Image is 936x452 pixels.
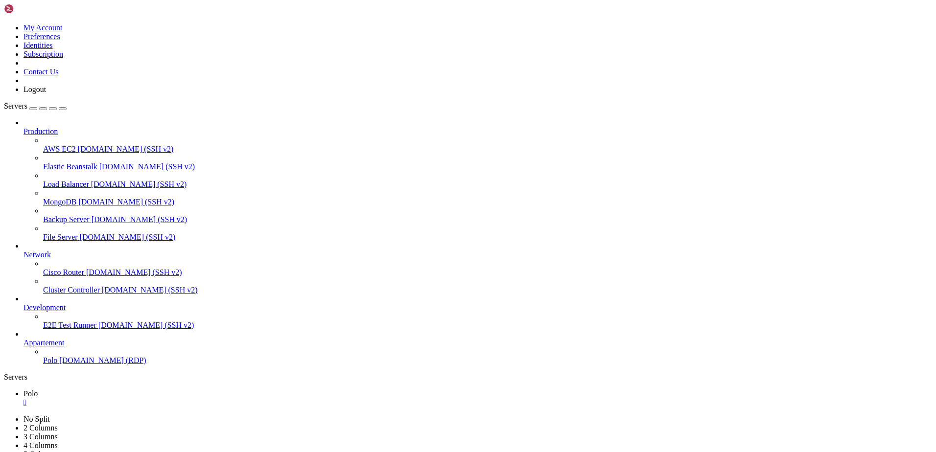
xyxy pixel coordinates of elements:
span: [DOMAIN_NAME] (SSH v2) [80,233,176,241]
li: Cisco Router [DOMAIN_NAME] (SSH v2) [43,259,932,277]
a:  [23,398,932,407]
span: [DOMAIN_NAME] (SSH v2) [98,321,194,329]
a: Development [23,303,932,312]
span: Backup Server [43,215,90,224]
a: AWS EC2 [DOMAIN_NAME] (SSH v2) [43,145,932,154]
li: Load Balancer [DOMAIN_NAME] (SSH v2) [43,171,932,189]
span: Development [23,303,66,312]
span: [DOMAIN_NAME] (SSH v2) [86,268,182,276]
span: Servers [4,102,27,110]
span: Appartement [23,339,65,347]
span: [DOMAIN_NAME] (SSH v2) [102,286,198,294]
a: Logout [23,85,46,93]
a: Polo [DOMAIN_NAME] (RDP) [43,356,932,365]
a: Subscription [23,50,63,58]
a: E2E Test Runner [DOMAIN_NAME] (SSH v2) [43,321,932,330]
li: Polo [DOMAIN_NAME] (RDP) [43,347,932,365]
a: Preferences [23,32,60,41]
span: [DOMAIN_NAME] (SSH v2) [91,180,187,188]
li: Elastic Beanstalk [DOMAIN_NAME] (SSH v2) [43,154,932,171]
a: Polo [23,389,932,407]
span: [DOMAIN_NAME] (RDP) [59,356,146,364]
a: 4 Columns [23,441,58,450]
span: Load Balancer [43,180,89,188]
span: Cluster Controller [43,286,100,294]
a: Servers [4,102,67,110]
a: Elastic Beanstalk [DOMAIN_NAME] (SSH v2) [43,162,932,171]
span: AWS EC2 [43,145,76,153]
a: 3 Columns [23,432,58,441]
a: Cisco Router [DOMAIN_NAME] (SSH v2) [43,268,932,277]
img: Shellngn [4,4,60,14]
a: Contact Us [23,68,59,76]
a: No Split [23,415,50,423]
span: E2E Test Runner [43,321,96,329]
li: File Server [DOMAIN_NAME] (SSH v2) [43,224,932,242]
a: Cluster Controller [DOMAIN_NAME] (SSH v2) [43,286,932,294]
span: Polo [23,389,38,398]
li: Production [23,118,932,242]
a: Production [23,127,932,136]
li: AWS EC2 [DOMAIN_NAME] (SSH v2) [43,136,932,154]
a: MongoDB [DOMAIN_NAME] (SSH v2) [43,198,932,206]
div: Servers [4,373,932,382]
span: Cisco Router [43,268,84,276]
span: [DOMAIN_NAME] (SSH v2) [92,215,187,224]
a: Network [23,250,932,259]
span: File Server [43,233,78,241]
a: Identities [23,41,53,49]
a: Appartement [23,339,932,347]
a: Backup Server [DOMAIN_NAME] (SSH v2) [43,215,932,224]
a: 2 Columns [23,424,58,432]
li: MongoDB [DOMAIN_NAME] (SSH v2) [43,189,932,206]
a: My Account [23,23,63,32]
span: Polo [43,356,57,364]
li: Backup Server [DOMAIN_NAME] (SSH v2) [43,206,932,224]
li: Development [23,294,932,330]
span: [DOMAIN_NAME] (SSH v2) [99,162,195,171]
span: Elastic Beanstalk [43,162,97,171]
span: [DOMAIN_NAME] (SSH v2) [78,198,174,206]
a: Load Balancer [DOMAIN_NAME] (SSH v2) [43,180,932,189]
span: MongoDB [43,198,76,206]
li: E2E Test Runner [DOMAIN_NAME] (SSH v2) [43,312,932,330]
span: Production [23,127,58,136]
li: Cluster Controller [DOMAIN_NAME] (SSH v2) [43,277,932,294]
li: Network [23,242,932,294]
li: Appartement [23,330,932,365]
span: Network [23,250,51,259]
span: [DOMAIN_NAME] (SSH v2) [78,145,174,153]
a: File Server [DOMAIN_NAME] (SSH v2) [43,233,932,242]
